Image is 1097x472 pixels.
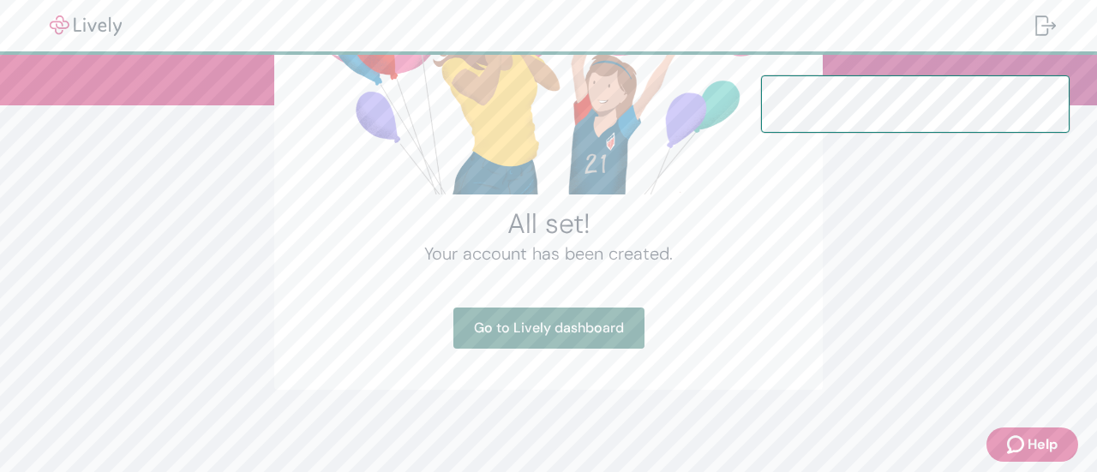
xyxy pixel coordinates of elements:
[1022,5,1070,46] button: Log out
[1028,434,1058,455] span: Help
[315,206,782,241] h2: All set!
[315,241,782,266] h4: Your account has been created.
[1007,434,1028,455] svg: Zendesk support icon
[453,308,644,349] a: Go to Lively dashboard
[38,15,134,36] img: Lively
[986,427,1078,462] button: Zendesk support iconHelp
